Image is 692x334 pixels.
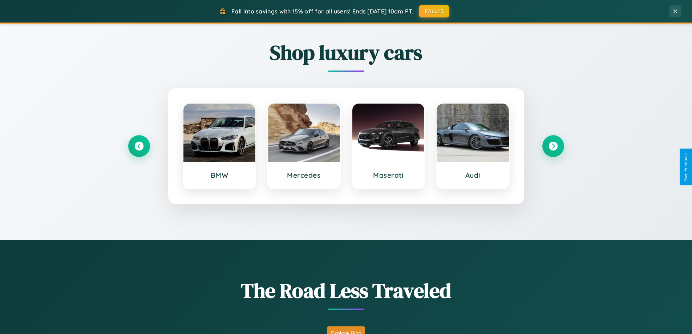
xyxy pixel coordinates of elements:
h1: The Road Less Traveled [128,277,564,305]
button: FALL15 [419,5,449,17]
h3: Mercedes [275,171,333,180]
h3: BMW [191,171,248,180]
h2: Shop luxury cars [128,39,564,67]
h3: Maserati [360,171,417,180]
h3: Audi [444,171,502,180]
span: Fall into savings with 15% off for all users! Ends [DATE] 10am PT. [231,8,413,15]
div: Give Feedback [683,152,688,182]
